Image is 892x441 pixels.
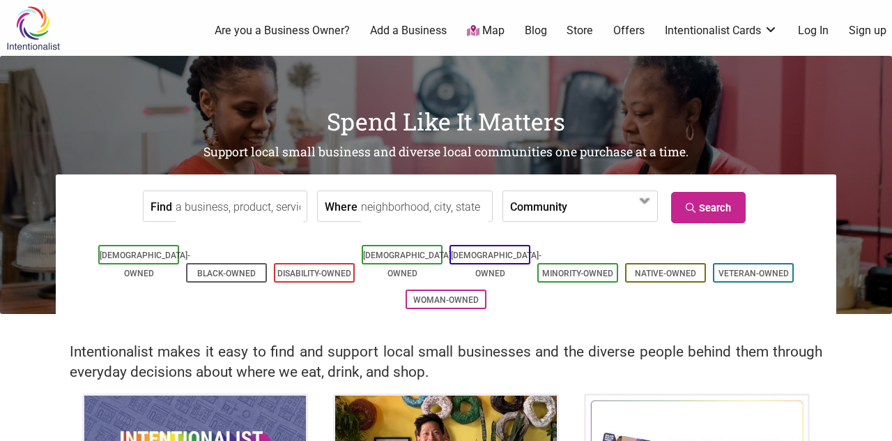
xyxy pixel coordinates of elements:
[613,23,645,38] a: Offers
[635,269,696,278] a: Native-Owned
[370,23,447,38] a: Add a Business
[100,251,190,278] a: [DEMOGRAPHIC_DATA]-Owned
[467,23,505,39] a: Map
[510,191,567,221] label: Community
[567,23,593,38] a: Store
[363,251,454,278] a: [DEMOGRAPHIC_DATA]-Owned
[151,191,172,221] label: Find
[325,191,357,221] label: Where
[176,191,303,223] input: a business, product, service
[542,269,613,278] a: Minority-Owned
[451,251,541,278] a: [DEMOGRAPHIC_DATA]-Owned
[413,295,479,305] a: Woman-Owned
[671,192,746,223] a: Search
[361,191,489,223] input: neighborhood, city, state
[665,23,778,38] a: Intentionalist Cards
[849,23,886,38] a: Sign up
[215,23,350,38] a: Are you a Business Owner?
[525,23,547,38] a: Blog
[718,269,789,278] a: Veteran-Owned
[70,342,822,382] h2: Intentionalist makes it easy to find and support local small businesses and the diverse people be...
[798,23,829,38] a: Log In
[197,269,256,278] a: Black-Owned
[277,269,351,278] a: Disability-Owned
